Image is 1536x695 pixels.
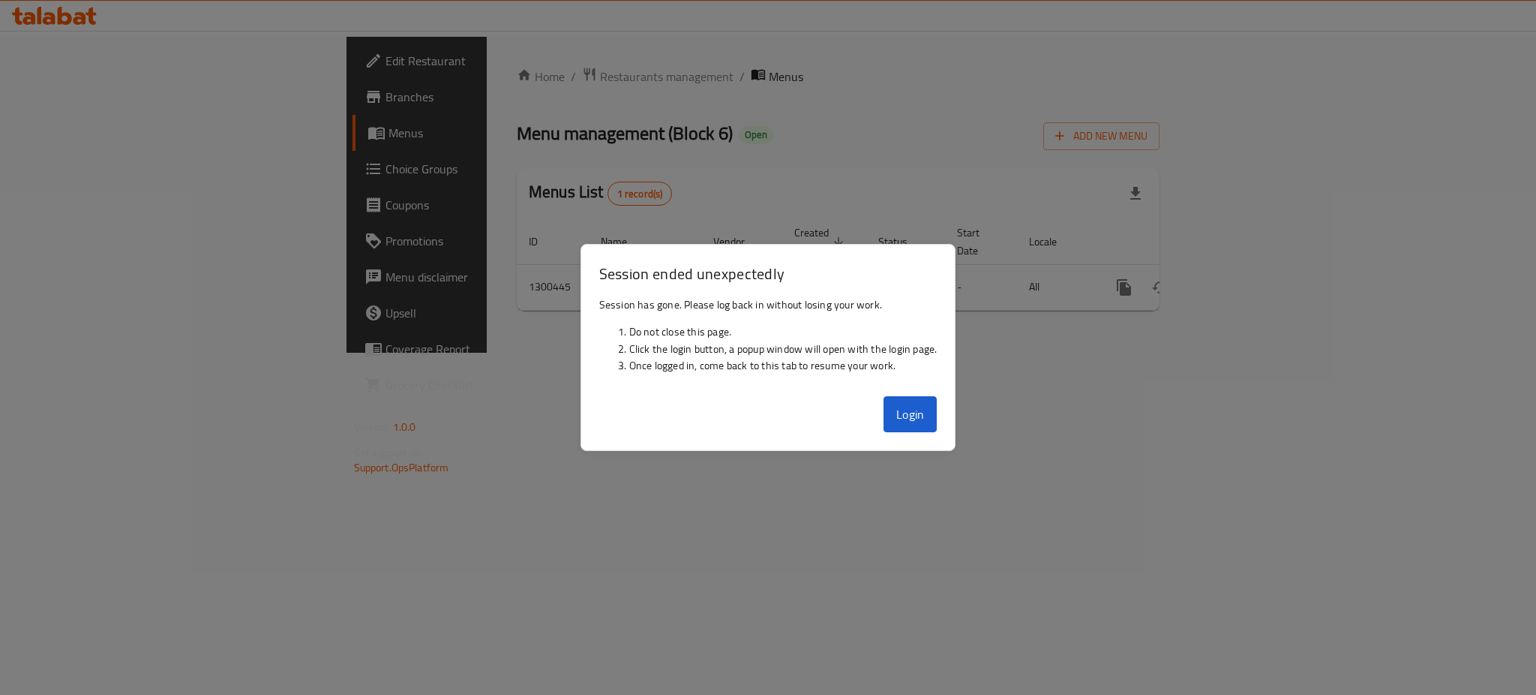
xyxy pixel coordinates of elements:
[581,290,955,391] div: Session has gone. Please log back in without losing your work.
[629,341,937,357] li: Click the login button, a popup window will open with the login page.
[883,396,937,432] button: Login
[629,357,937,374] li: Once logged in, come back to this tab to resume your work.
[599,263,937,284] h3: Session ended unexpectedly
[629,323,937,340] li: Do not close this page.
